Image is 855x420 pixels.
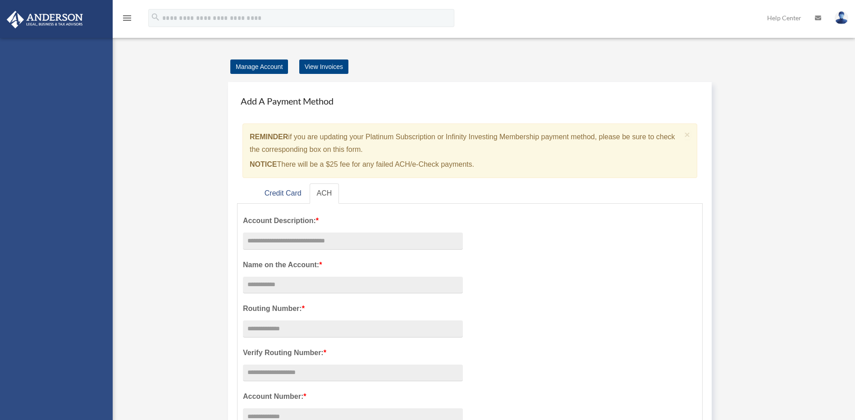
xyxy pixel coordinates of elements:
[257,183,309,204] a: Credit Card
[243,302,463,315] label: Routing Number:
[237,91,703,111] h4: Add A Payment Method
[685,130,690,139] button: Close
[230,59,288,74] a: Manage Account
[250,158,681,171] p: There will be a $25 fee for any failed ACH/e-Check payments.
[243,259,463,271] label: Name on the Account:
[685,129,690,140] span: ×
[310,183,339,204] a: ACH
[299,59,348,74] a: View Invoices
[243,347,463,359] label: Verify Routing Number:
[151,12,160,22] i: search
[242,123,697,178] div: if you are updating your Platinum Subscription or Infinity Investing Membership payment method, p...
[243,390,463,403] label: Account Number:
[250,133,288,141] strong: REMINDER
[4,11,86,28] img: Anderson Advisors Platinum Portal
[122,16,133,23] a: menu
[835,11,848,24] img: User Pic
[122,13,133,23] i: menu
[243,215,463,227] label: Account Description:
[250,160,277,168] strong: NOTICE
